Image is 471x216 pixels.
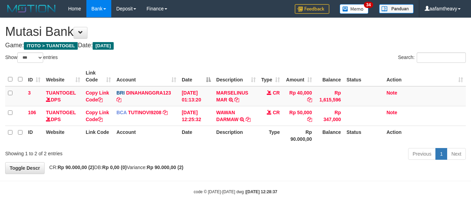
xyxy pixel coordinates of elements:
strong: Rp 90.000,00 (2) [147,165,183,170]
th: Description: activate to sort column ascending [214,67,258,86]
td: Rp 1,615,596 [315,86,344,106]
label: Search: [398,52,466,63]
a: Copy WAWAN DARMAW to clipboard [246,117,251,122]
td: Rp 50,000 [283,106,315,126]
td: DPS [43,86,83,106]
th: Status [344,67,384,86]
a: DINAHANGGRA123 [126,90,171,96]
span: BRI [116,90,125,96]
span: ITOTO > TUANTOGEL [24,42,78,50]
th: Website [43,126,83,145]
th: Link Code [83,126,114,145]
a: Copy Rp 50,000 to clipboard [307,117,312,122]
a: Copy MARSELINUS MAR to clipboard [234,97,239,102]
a: Copy DINAHANGGRA123 to clipboard [116,97,121,102]
th: Type [258,126,283,145]
td: [DATE] 12:25:32 [179,106,214,126]
strong: Rp 90.000,00 (2) [58,165,94,170]
td: [DATE] 01:13:20 [179,86,214,106]
a: MARSELINUS MAR [216,90,248,102]
a: Note [386,110,397,115]
small: code © [DATE]-[DATE] dwg | [194,189,277,194]
th: Date [179,126,214,145]
th: ID [25,126,43,145]
a: Copy Rp 40,000 to clipboard [307,97,312,102]
th: Status [344,126,384,145]
th: Account: activate to sort column ascending [114,67,179,86]
a: TUTINOVI9208 [128,110,161,115]
div: Showing 1 to 2 of 2 entries [5,147,191,157]
th: Rp 90.000,00 [283,126,315,145]
label: Show entries [5,52,58,63]
th: Type: activate to sort column ascending [258,67,283,86]
strong: [DATE] 12:28:37 [246,189,277,194]
th: Action [384,126,466,145]
th: Link Code: activate to sort column ascending [83,67,114,86]
a: TUANTOGEL [46,90,76,96]
span: 106 [28,110,36,115]
input: Search: [417,52,466,63]
span: 3 [28,90,31,96]
img: MOTION_logo.png [5,3,58,14]
select: Showentries [17,52,43,63]
a: Toggle Descr [5,162,45,174]
img: panduan.png [379,4,414,13]
th: ID: activate to sort column ascending [25,67,43,86]
img: Feedback.jpg [295,4,329,14]
span: CR [273,90,280,96]
th: Amount: activate to sort column ascending [283,67,315,86]
a: Note [386,90,397,96]
h4: Game: Date: [5,42,466,49]
span: [DATE] [93,42,114,50]
th: Action: activate to sort column ascending [384,67,466,86]
td: Rp 40,000 [283,86,315,106]
th: Description [214,126,258,145]
th: Date: activate to sort column descending [179,67,214,86]
span: 34 [364,2,373,8]
span: BCA [116,110,127,115]
td: Rp 347,000 [315,106,344,126]
a: Copy Link Code [86,110,109,122]
span: CR [273,110,280,115]
td: DPS [43,106,83,126]
a: 1 [435,148,447,160]
a: Previous [408,148,436,160]
h1: Mutasi Bank [5,25,466,39]
th: Balance [315,67,344,86]
a: Copy TUTINOVI9208 to clipboard [163,110,168,115]
a: Next [447,148,466,160]
th: Account [114,126,179,145]
a: TUANTOGEL [46,110,76,115]
img: Button%20Memo.svg [340,4,369,14]
a: Copy Link Code [86,90,109,102]
a: WAWAN DARMAW [216,110,239,122]
th: Balance [315,126,344,145]
th: Website: activate to sort column ascending [43,67,83,86]
span: CR: DB: Variance: [46,165,183,170]
strong: Rp 0,00 (0) [102,165,127,170]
